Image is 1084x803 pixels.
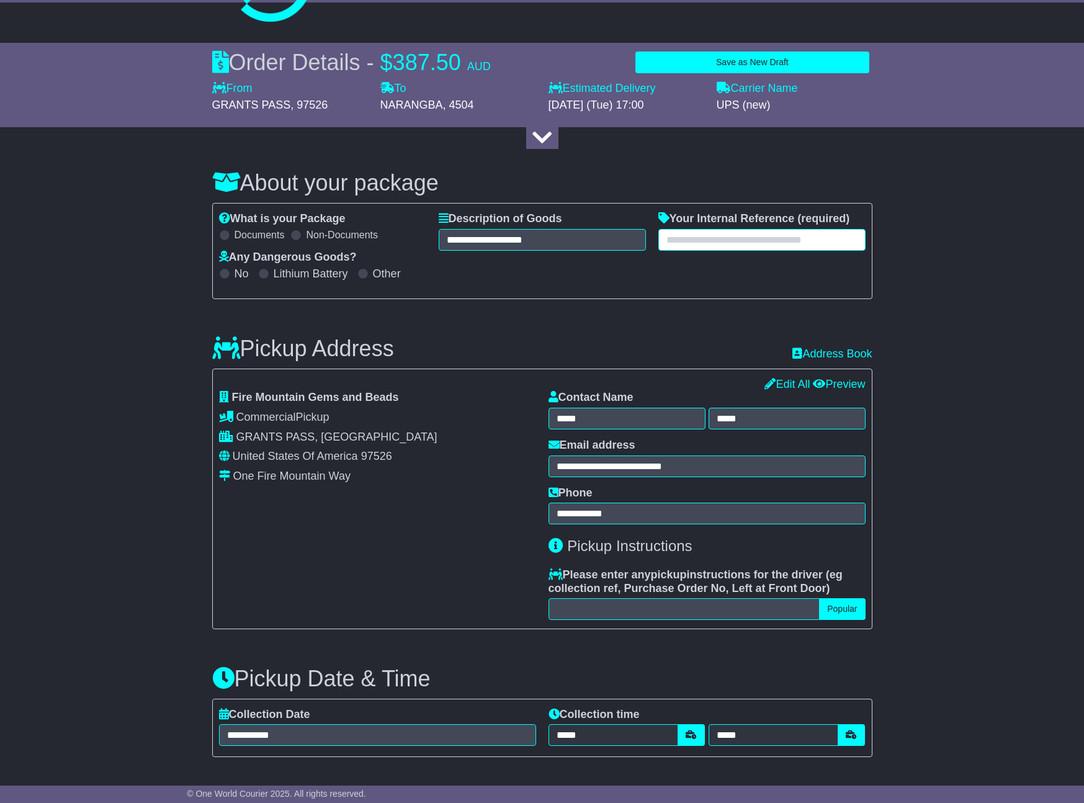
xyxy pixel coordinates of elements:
[212,171,872,195] h3: About your package
[380,50,393,75] span: $
[233,470,351,483] div: One Fire Mountain Way
[212,666,872,691] h3: Pickup Date & Time
[236,431,437,443] span: GRANTS PASS, [GEOGRAPHIC_DATA]
[274,267,348,281] label: Lithium Battery
[361,450,392,462] span: 97526
[549,99,704,112] div: [DATE] (Tue) 17:00
[236,411,296,423] span: Commercial
[467,60,491,73] span: AUD
[380,82,406,96] label: To
[235,267,249,281] label: No
[306,229,378,241] label: Non-Documents
[549,487,593,500] label: Phone
[651,568,687,581] span: pickup
[219,251,357,264] label: Any Dangerous Goods?
[658,212,850,226] label: Your Internal Reference (required)
[373,267,401,281] label: Other
[549,708,640,722] label: Collection time
[290,99,328,111] span: , 97526
[233,450,358,462] span: United States Of America
[212,99,291,111] span: GRANTS PASS
[549,82,704,96] label: Estimated Delivery
[212,82,253,96] label: From
[235,229,285,241] label: Documents
[549,568,843,594] span: eg collection ref, Purchase Order No, Left at Front Door
[219,212,346,226] label: What is your Package
[439,212,562,226] label: Description of Goods
[212,336,394,361] h3: Pickup Address
[219,411,536,424] div: Pickup
[549,439,635,452] label: Email address
[567,537,692,554] span: Pickup Instructions
[443,99,474,111] span: , 4504
[219,708,310,722] label: Collection Date
[380,99,443,111] span: NARANGBA
[635,52,869,73] button: Save as New Draft
[813,378,865,390] a: Preview
[549,391,634,405] label: Contact Name
[764,378,810,390] a: Edit All
[212,49,491,76] div: Order Details -
[549,568,866,595] label: Please enter any instructions for the driver ( )
[792,348,872,361] a: Address Book
[819,598,865,620] button: Popular
[232,391,399,403] span: Fire Mountain Gems and Beads
[717,82,798,96] label: Carrier Name
[393,50,461,75] span: 387.50
[717,99,872,112] div: UPS (new)
[187,789,366,799] span: © One World Courier 2025. All rights reserved.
